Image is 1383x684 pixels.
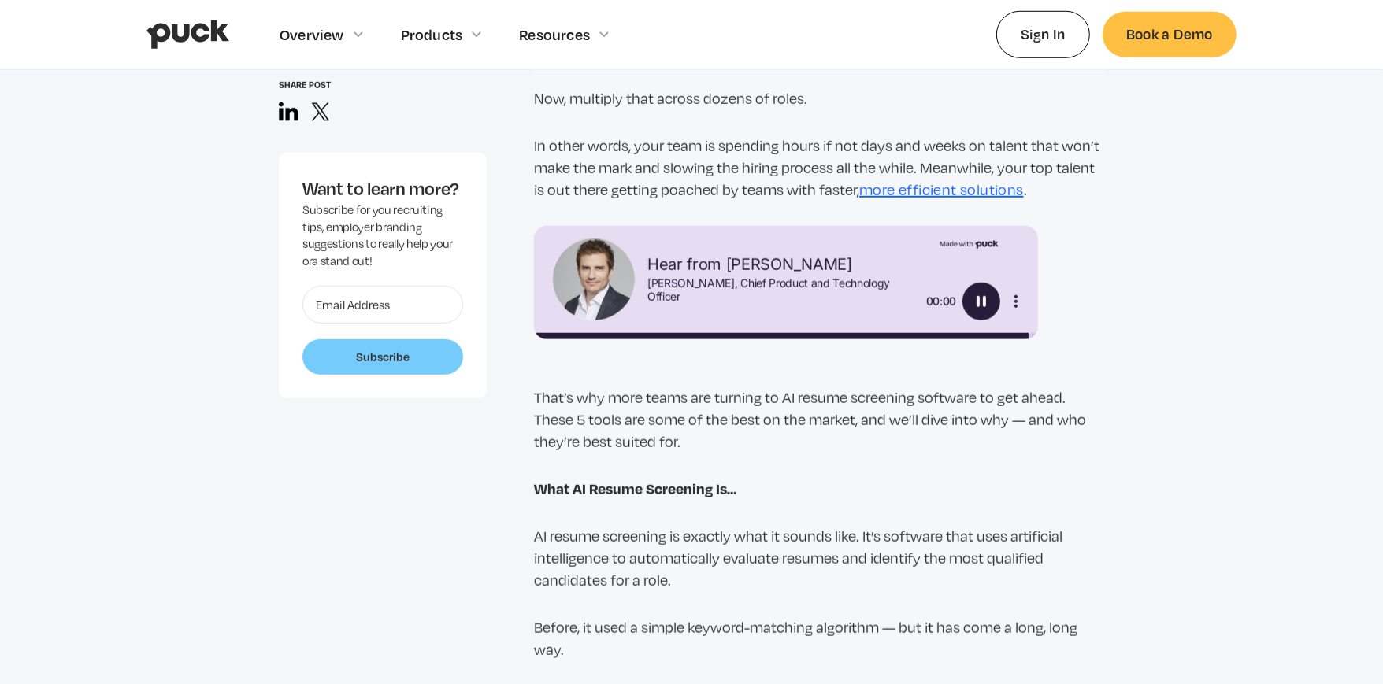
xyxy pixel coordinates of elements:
[302,176,463,201] div: Want to learn more?
[534,616,1104,660] p: Before, it used a simple keyword-matching algorithm — but it has come a long, long way.
[302,338,463,375] input: Subscribe
[534,135,1104,201] p: In other words, your team is spending hours if not days and weeks on talent that won’t make the m...
[534,525,1104,591] p: AI resume screening is exactly what it sounds like. It’s software that uses artificial intelligen...
[401,26,463,43] div: Products
[534,87,1104,109] p: Now, multiply that across dozens of roles.
[1007,292,1025,311] button: More options
[553,238,635,320] img: Grady Leno headshot
[962,283,1000,320] button: Pause
[302,202,463,269] div: Subscribe for you recruiting tips, employer branding suggestions to really help your ora stand out!
[302,285,463,323] input: Email Address
[647,277,906,304] div: [PERSON_NAME], Chief Product and Technology Officer
[647,255,906,274] div: Hear from [PERSON_NAME]
[280,26,344,43] div: Overview
[859,181,1024,198] a: more efficient solutions
[534,479,736,498] strong: What AI Resume Screening Is…
[1103,12,1237,57] a: Book a Demo
[534,339,1104,361] p: ‍
[534,386,1104,453] p: That’s why more teams are turning to AI resume screening software to get ahead. These 5 tools are...
[519,26,590,43] div: Resources
[996,11,1090,57] a: Sign In
[279,79,487,89] div: Share post
[302,285,463,375] form: Want to learn more?
[940,238,999,249] img: Made with Puck
[912,292,956,311] div: 00:00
